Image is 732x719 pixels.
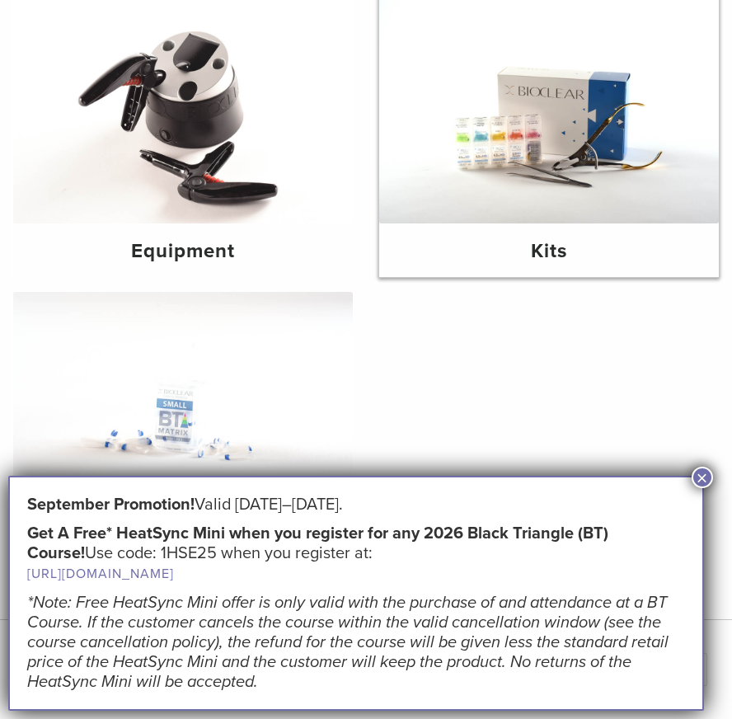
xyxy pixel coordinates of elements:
em: *Note: Free HeatSync Mini offer is only valid with the purchase of and attendance at a BT Course.... [27,593,669,692]
a: [URL][DOMAIN_NAME] [27,566,174,582]
h5: Use code: 1HSE25 when you register at: [27,524,685,584]
strong: September Promotion! [27,495,195,515]
strong: Get A Free* HeatSync Mini when you register for any 2026 Black Triangle (BT) Course! [27,524,608,563]
a: Reorder Components [13,292,353,572]
h5: Valid [DATE]–[DATE]. [27,495,685,515]
img: Reorder Components [13,292,353,519]
h4: Kits [392,237,706,266]
button: Close [692,467,713,488]
h4: Equipment [26,237,340,266]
